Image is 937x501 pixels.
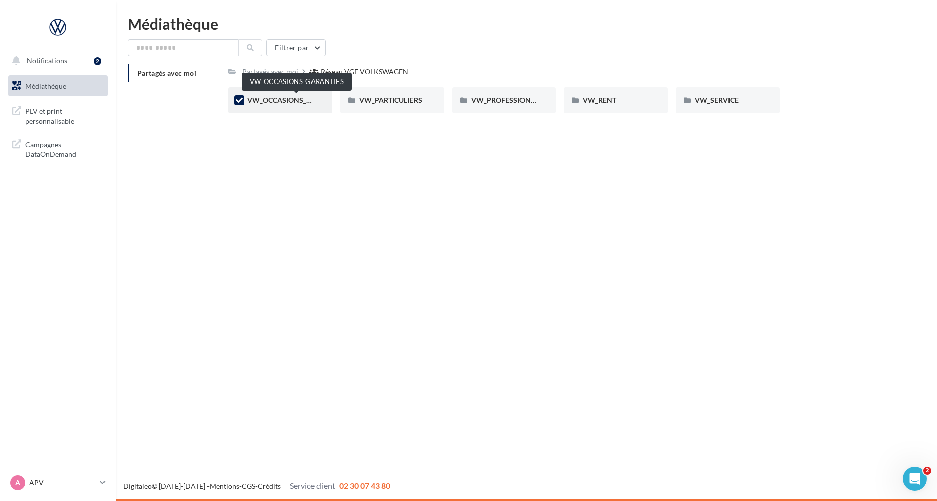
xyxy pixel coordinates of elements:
span: 02 30 07 43 80 [339,481,390,490]
span: VW_PROFESSIONNELS [471,96,548,104]
span: Campagnes DataOnDemand [25,138,103,159]
span: 2 [923,467,931,475]
a: Mentions [210,482,239,490]
span: VW_PARTICULIERS [359,96,422,104]
button: Notifications 2 [6,50,106,71]
span: Médiathèque [25,81,66,90]
a: CGS [242,482,255,490]
a: Digitaleo [123,482,152,490]
iframe: Intercom live chat [903,467,927,491]
a: Crédits [258,482,281,490]
a: Médiathèque [6,75,110,97]
span: VW_SERVICE [695,96,739,104]
p: APV [29,478,96,488]
span: Service client [290,481,335,490]
span: VW_RENT [583,96,616,104]
button: Filtrer par [266,39,326,56]
div: Partagés avec moi [242,67,298,77]
span: Partagés avec moi [137,69,196,77]
div: Réseau VGF VOLKSWAGEN [321,67,408,77]
span: VW_OCCASIONS_GARANTIES [247,96,346,104]
a: A APV [8,473,108,492]
a: Campagnes DataOnDemand [6,134,110,163]
a: PLV et print personnalisable [6,100,110,130]
div: Médiathèque [128,16,925,31]
span: PLV et print personnalisable [25,104,103,126]
span: © [DATE]-[DATE] - - - [123,482,390,490]
span: Notifications [27,56,67,65]
span: A [15,478,20,488]
div: 2 [94,57,101,65]
div: VW_OCCASIONS_GARANTIES [242,73,352,91]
